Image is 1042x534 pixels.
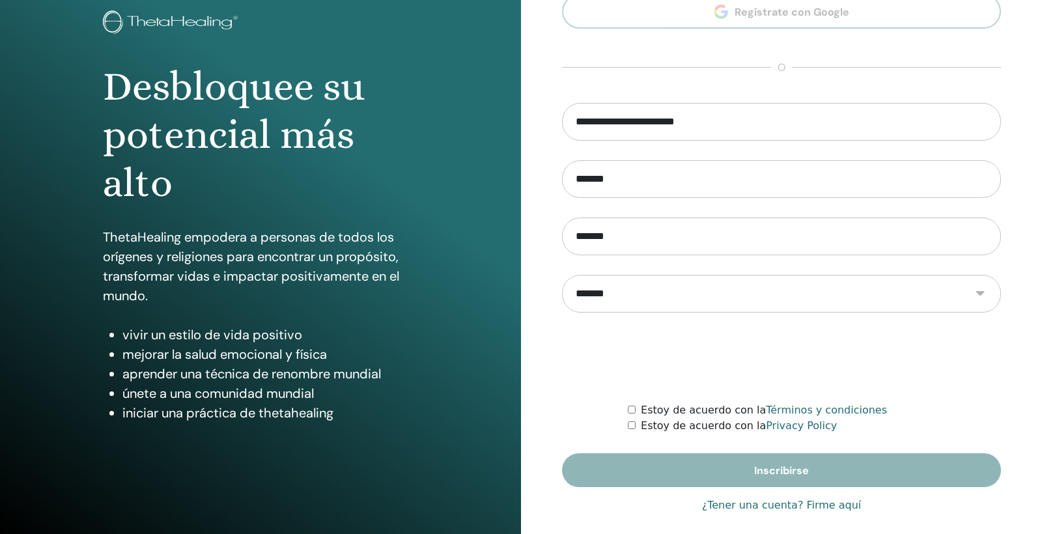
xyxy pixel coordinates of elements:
[771,60,792,76] span: o
[122,344,417,364] li: mejorar la salud emocional y física
[766,419,837,432] a: Privacy Policy
[641,402,887,418] label: Estoy de acuerdo con la
[683,332,880,383] iframe: reCAPTCHA
[641,418,837,434] label: Estoy de acuerdo con la
[766,404,887,416] a: Términos y condiciones
[122,384,417,403] li: únete a una comunidad mundial
[103,227,417,305] p: ThetaHealing empodera a personas de todos los orígenes y religiones para encontrar un propósito, ...
[122,325,417,344] li: vivir un estilo de vida positivo
[103,63,417,208] h1: Desbloquee su potencial más alto
[122,403,417,423] li: iniciar una práctica de thetahealing
[122,364,417,384] li: aprender una técnica de renombre mundial
[702,498,862,513] a: ¿Tener una cuenta? Firme aquí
